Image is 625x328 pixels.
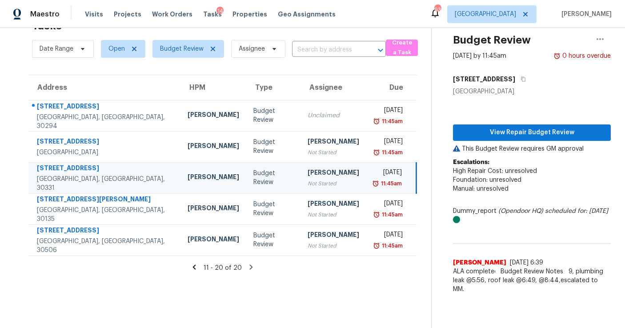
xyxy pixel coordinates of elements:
[373,148,380,157] img: Overdue Alarm Icon
[308,168,359,179] div: [PERSON_NAME]
[278,10,336,19] span: Geo Assignments
[28,75,180,100] th: Address
[453,177,521,183] span: Foundation: unresolved
[495,267,569,276] span: Budget Review Notes
[37,226,173,237] div: [STREET_ADDRESS]
[453,52,506,60] div: [DATE] by 11:45am
[204,265,242,271] span: 11 - 20 of 20
[37,206,173,224] div: [GEOGRAPHIC_DATA], [GEOGRAPHIC_DATA], 30135
[453,75,515,84] h5: [STREET_ADDRESS]
[232,10,267,19] span: Properties
[308,137,359,148] div: [PERSON_NAME]
[253,231,293,249] div: Budget Review
[372,179,379,188] img: Overdue Alarm Icon
[373,199,403,210] div: [DATE]
[455,10,516,19] span: [GEOGRAPHIC_DATA]
[379,179,402,188] div: 11:45am
[37,175,173,192] div: [GEOGRAPHIC_DATA], [GEOGRAPHIC_DATA], 30331
[453,87,611,96] div: [GEOGRAPHIC_DATA]
[308,210,359,219] div: Not Started
[510,260,543,266] span: [DATE] 6:39
[253,138,293,156] div: Budget Review
[37,148,173,157] div: [GEOGRAPHIC_DATA]
[188,172,239,184] div: [PERSON_NAME]
[373,137,403,148] div: [DATE]
[453,168,537,174] span: High Repair Cost: unresolved
[453,144,611,153] p: This Budget Review requires GM approval
[434,5,441,14] div: 93
[380,148,403,157] div: 11:45am
[453,258,506,267] span: [PERSON_NAME]
[308,148,359,157] div: Not Started
[498,208,543,214] i: (Opendoor HQ)
[37,137,173,148] div: [STREET_ADDRESS]
[239,44,265,53] span: Assignee
[188,141,239,152] div: [PERSON_NAME]
[373,210,380,219] img: Overdue Alarm Icon
[373,230,403,241] div: [DATE]
[308,111,359,120] div: Unclaimed
[253,169,293,187] div: Budget Review
[453,267,611,294] span: ALA completed. foundation crack @2:39, plumbing leak @5:56, roof leak @6:49, @8:44,escalated to MM.
[188,235,239,246] div: [PERSON_NAME]
[37,113,173,131] div: [GEOGRAPHIC_DATA], [GEOGRAPHIC_DATA], 30294
[515,71,527,87] button: Copy Address
[453,186,509,192] span: Manual: unresolved
[203,11,222,17] span: Tasks
[453,159,489,165] b: Escalations:
[253,107,293,124] div: Budget Review
[308,199,359,210] div: [PERSON_NAME]
[380,210,403,219] div: 11:45am
[292,43,361,57] input: Search by address
[32,21,62,30] h2: Tasks
[108,44,125,53] span: Open
[85,10,103,19] span: Visits
[216,7,224,16] div: 14
[152,10,192,19] span: Work Orders
[160,44,204,53] span: Budget Review
[30,10,60,19] span: Maestro
[373,168,402,179] div: [DATE]
[453,207,611,224] div: Dummy_report
[373,106,403,117] div: [DATE]
[453,124,611,141] button: View Repair Budget Review
[37,237,173,255] div: [GEOGRAPHIC_DATA], [GEOGRAPHIC_DATA], 30506
[246,75,300,100] th: Type
[37,164,173,175] div: [STREET_ADDRESS]
[374,44,387,56] button: Open
[460,127,604,138] span: View Repair Budget Review
[300,75,366,100] th: Assignee
[558,10,612,19] span: [PERSON_NAME]
[390,38,413,58] span: Create a Task
[308,230,359,241] div: [PERSON_NAME]
[545,208,608,214] i: scheduled for: [DATE]
[308,179,359,188] div: Not Started
[37,195,173,206] div: [STREET_ADDRESS][PERSON_NAME]
[366,75,417,100] th: Due
[188,110,239,121] div: [PERSON_NAME]
[561,52,611,60] div: 0 hours overdue
[308,241,359,250] div: Not Started
[453,36,531,44] h2: Budget Review
[37,102,173,113] div: [STREET_ADDRESS]
[40,44,73,53] span: Date Range
[188,204,239,215] div: [PERSON_NAME]
[373,117,380,126] img: Overdue Alarm Icon
[373,241,380,250] img: Overdue Alarm Icon
[180,75,246,100] th: HPM
[553,52,561,60] img: Overdue Alarm Icon
[380,117,403,126] div: 11:45am
[380,241,403,250] div: 11:45am
[386,40,418,56] button: Create a Task
[114,10,141,19] span: Projects
[253,200,293,218] div: Budget Review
